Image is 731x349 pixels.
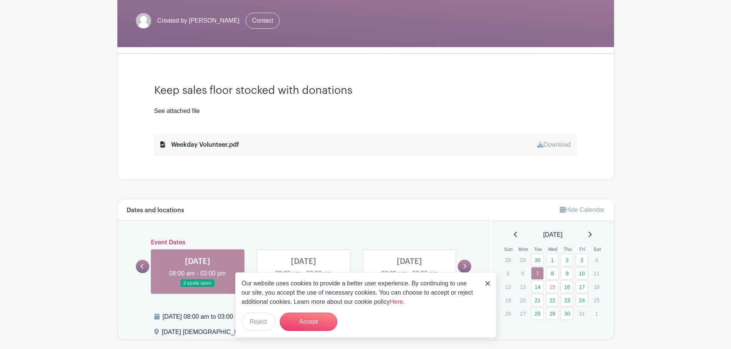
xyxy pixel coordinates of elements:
p: 20 [516,294,529,306]
button: Accept [280,313,337,331]
th: Tue [531,246,546,253]
p: 19 [502,294,514,306]
div: [DATE] 08:00 am to 03:00 pm [163,312,425,321]
p: 1 [590,308,603,320]
span: Created by [PERSON_NAME] [157,16,239,25]
p: 27 [516,308,529,320]
a: 16 [561,280,573,293]
p: 25 [590,294,603,306]
p: 18 [590,281,603,293]
button: Reject [242,313,275,331]
a: Here [390,298,403,305]
div: [DATE] [DEMOGRAPHIC_DATA] Thrift Shop, [STREET_ADDRESS] [162,328,347,340]
th: Mon [516,246,531,253]
p: 13 [516,281,529,293]
p: 31 [576,308,588,320]
th: Fri [575,246,590,253]
a: 29 [546,307,559,320]
th: Sun [501,246,516,253]
p: 11 [590,267,603,279]
a: 24 [576,294,588,306]
p: 28 [502,254,514,266]
a: Hide Calendar [560,206,604,213]
a: Contact [246,13,280,29]
a: 1 [546,254,559,266]
p: 12 [502,281,514,293]
p: 29 [516,254,529,266]
span: [DATE] [543,230,563,239]
th: Thu [560,246,575,253]
p: 4 [590,254,603,266]
img: default-ce2991bfa6775e67f084385cd625a349d9dcbb7a52a09fb2fda1e96e2d18dcdb.png [136,13,151,28]
p: Our website uses cookies to provide a better user experience. By continuing to use our site, you ... [242,279,477,306]
th: Sat [590,246,605,253]
a: 3 [576,254,588,266]
div: Weekday Volunteer.pdf [160,140,239,149]
a: 2 [561,254,573,266]
div: See attached file [154,107,577,116]
th: Wed [546,246,561,253]
a: 23 [561,294,573,306]
p: 6 [516,267,529,279]
a: 17 [576,280,588,293]
p: 5 [502,267,514,279]
p: 26 [502,308,514,320]
a: 21 [531,294,544,306]
a: Download [537,141,571,148]
a: 10 [576,267,588,280]
a: 28 [531,307,544,320]
a: 7 [531,267,544,280]
a: 22 [546,294,559,306]
img: close_button-5f87c8562297e5c2d7936805f587ecaba9071eb48480494691a3f1689db116b3.svg [485,281,490,286]
a: 14 [531,280,544,293]
a: 15 [546,280,559,293]
a: 9 [561,267,573,280]
h6: Event Dates [149,239,458,246]
a: 30 [531,254,544,266]
a: 30 [561,307,573,320]
h6: Dates and locations [127,207,184,214]
h3: Keep sales floor stocked with donations [154,84,577,97]
a: 8 [546,267,559,280]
